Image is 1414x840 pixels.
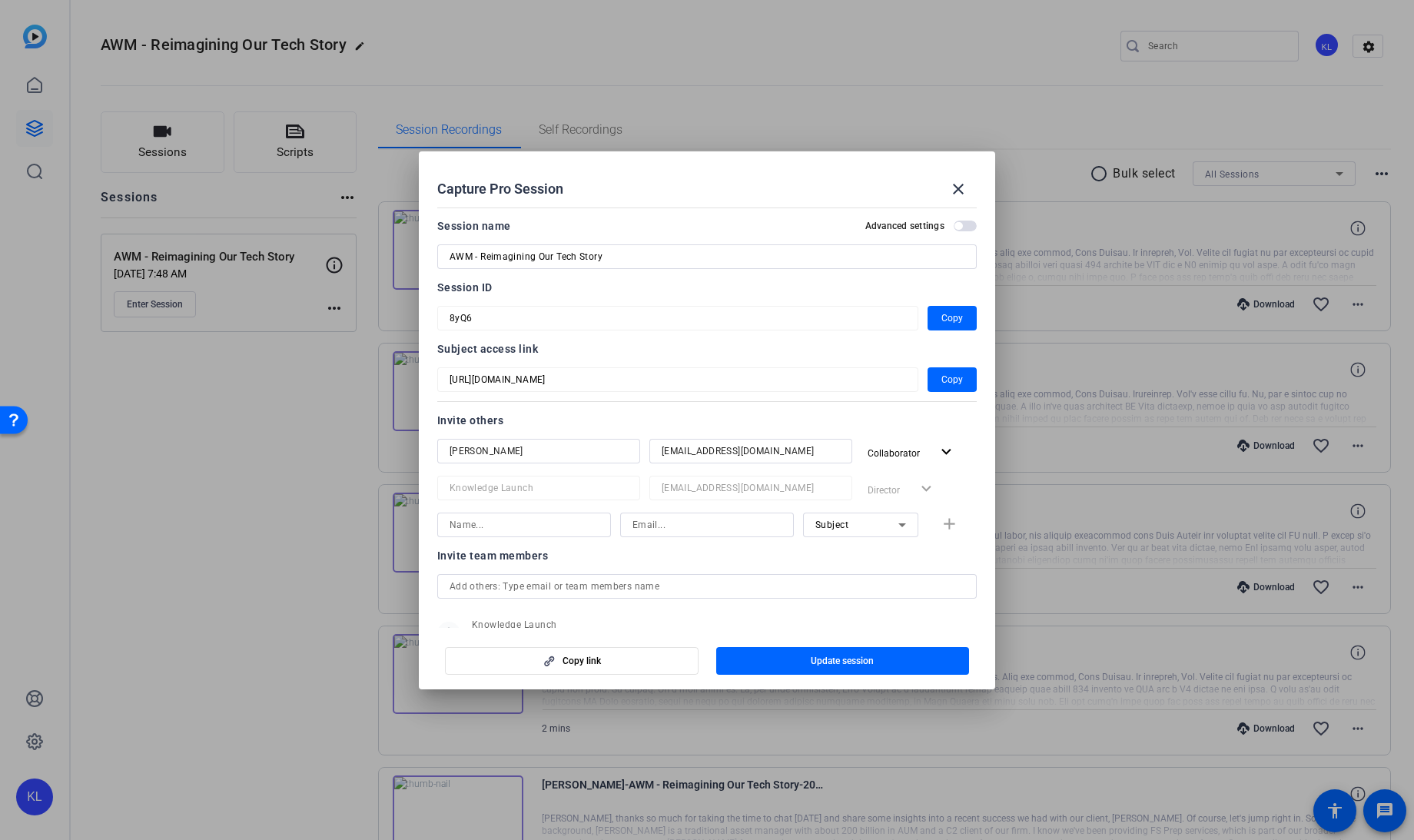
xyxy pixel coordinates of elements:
span: Copy [941,309,963,327]
span: Subject [815,520,849,530]
span: Knowledge Launch [472,619,627,631]
h2: Advanced settings [865,220,944,232]
button: Copy link [445,647,699,675]
mat-icon: person [437,622,460,645]
input: Enter Session Name [450,247,964,266]
input: Add others: Type email or team members name [450,577,964,596]
span: Update session [811,655,874,667]
input: Name... [450,516,599,534]
div: Subject access link [437,340,977,358]
div: Invite others [437,411,977,430]
button: Collaborator [861,439,962,466]
input: Session OTP [450,309,906,327]
button: Copy [928,306,977,330]
span: Collaborator [868,448,920,459]
div: Capture Pro Session [437,171,977,208]
mat-icon: close [949,180,968,198]
input: Email... [632,516,782,534]
input: Session OTP [450,370,906,389]
input: Name... [450,442,628,460]
input: Email... [662,442,840,460]
input: Name... [450,479,628,497]
span: Copy link [563,655,601,667]
span: Copy [941,370,963,389]
div: Invite team members [437,546,977,565]
button: Update session [716,647,970,675]
input: Email... [662,479,840,497]
div: Session ID [437,278,977,297]
mat-icon: expand_more [937,443,956,462]
button: Copy [928,367,977,392]
div: Session name [437,217,511,235]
